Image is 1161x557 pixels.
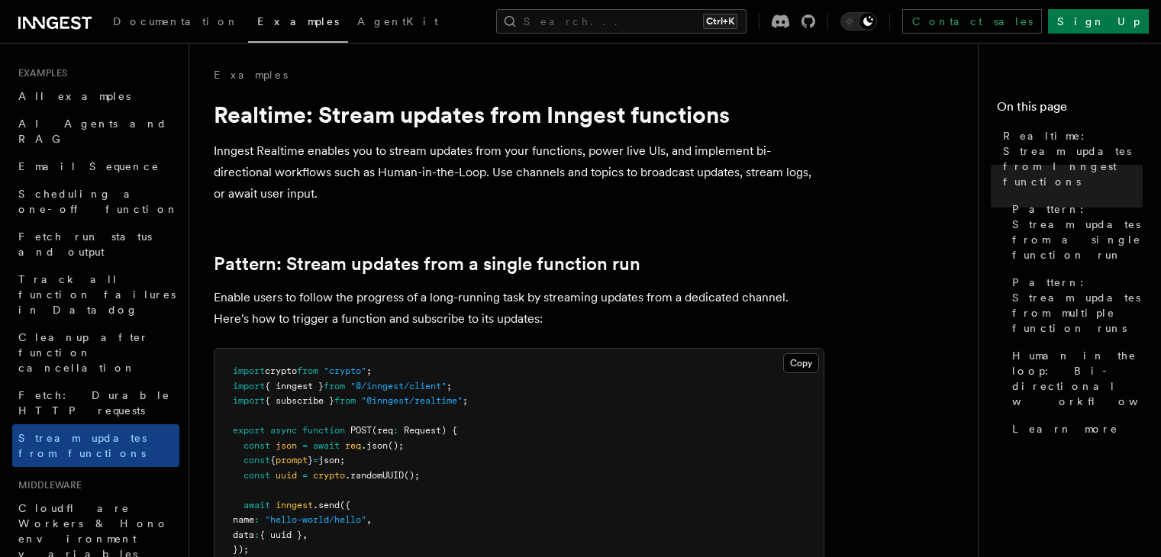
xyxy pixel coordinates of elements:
span: Stream updates from functions [18,432,147,459]
span: { [270,455,276,465]
span: ) { [441,425,457,436]
span: } [308,455,313,465]
span: ; [447,381,452,391]
span: export [233,425,265,436]
span: from [334,395,356,406]
a: Cleanup after function cancellation [12,324,179,382]
span: AI Agents and RAG [18,118,167,145]
a: Human in the loop: Bi-directional workflows [1006,342,1143,415]
span: AgentKit [357,15,438,27]
a: Track all function failures in Datadog [12,266,179,324]
span: Email Sequence [18,160,160,172]
span: Scheduling a one-off function [18,188,179,215]
span: .json [361,440,388,451]
span: import [233,365,265,376]
span: ; [366,365,372,376]
button: Toggle dark mode [840,12,877,31]
span: crypto [313,470,345,481]
span: const [243,455,270,465]
span: prompt [276,455,308,465]
span: Fetch run status and output [18,230,152,258]
a: Sign Up [1048,9,1149,34]
span: Examples [12,67,67,79]
span: req [345,440,361,451]
span: data [233,530,254,540]
span: : [254,514,260,525]
a: Documentation [104,5,248,41]
span: const [243,440,270,451]
span: Pattern: Stream updates from a single function run [1012,201,1143,262]
span: const [243,470,270,481]
span: { uuid } [260,530,302,540]
span: import [233,395,265,406]
span: (); [388,440,404,451]
span: : [254,530,260,540]
span: Learn more [1012,421,1118,436]
span: await [313,440,340,451]
span: , [366,514,372,525]
span: import [233,381,265,391]
span: Documentation [113,15,239,27]
span: "hello-world/hello" [265,514,366,525]
span: .randomUUID [345,470,404,481]
span: = [313,455,318,465]
span: { subscribe } [265,395,334,406]
a: Contact sales [902,9,1042,34]
span: "@/inngest/client" [350,381,447,391]
span: Cleanup after function cancellation [18,331,149,374]
span: Track all function failures in Datadog [18,273,176,316]
a: All examples [12,82,179,110]
a: Pattern: Stream updates from multiple function runs [1006,269,1143,342]
span: = [302,470,308,481]
span: ; [463,395,468,406]
p: Enable users to follow the progress of a long-running task by streaming updates from a dedicated ... [214,287,824,330]
a: Pattern: Stream updates from a single function run [214,253,640,275]
button: Copy [783,353,819,373]
span: from [324,381,345,391]
h1: Realtime: Stream updates from Inngest functions [214,101,824,128]
a: Pattern: Stream updates from a single function run [1006,195,1143,269]
span: json; [318,455,345,465]
span: uuid [276,470,297,481]
span: Realtime: Stream updates from Inngest functions [1003,128,1143,189]
span: inngest [276,500,313,510]
a: Stream updates from functions [12,424,179,467]
a: Fetch run status and output [12,223,179,266]
a: Fetch: Durable HTTP requests [12,382,179,424]
span: .send [313,500,340,510]
span: crypto [265,365,297,376]
span: async [270,425,297,436]
span: Examples [257,15,339,27]
span: json [276,440,297,451]
span: , [302,530,308,540]
span: : [393,425,398,436]
a: Examples [248,5,348,43]
kbd: Ctrl+K [703,14,737,29]
span: (); [404,470,420,481]
span: POST [350,425,372,436]
a: AI Agents and RAG [12,110,179,153]
span: }); [233,544,249,555]
a: Learn more [1006,415,1143,443]
h4: On this page [997,98,1143,122]
span: Request [404,425,441,436]
a: Scheduling a one-off function [12,180,179,223]
span: = [302,440,308,451]
span: ({ [340,500,350,510]
span: Pattern: Stream updates from multiple function runs [1012,275,1143,336]
span: from [297,365,318,376]
span: "crypto" [324,365,366,376]
p: Inngest Realtime enables you to stream updates from your functions, power live UIs, and implement... [214,140,824,204]
span: Middleware [12,479,82,491]
a: Examples [214,67,288,82]
span: Fetch: Durable HTTP requests [18,389,170,417]
span: function [302,425,345,436]
span: "@inngest/realtime" [361,395,463,406]
button: Search...Ctrl+K [496,9,747,34]
a: Email Sequence [12,153,179,180]
span: await [243,500,270,510]
span: All examples [18,90,131,102]
span: { inngest } [265,381,324,391]
span: name [233,514,254,525]
a: Realtime: Stream updates from Inngest functions [997,122,1143,195]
